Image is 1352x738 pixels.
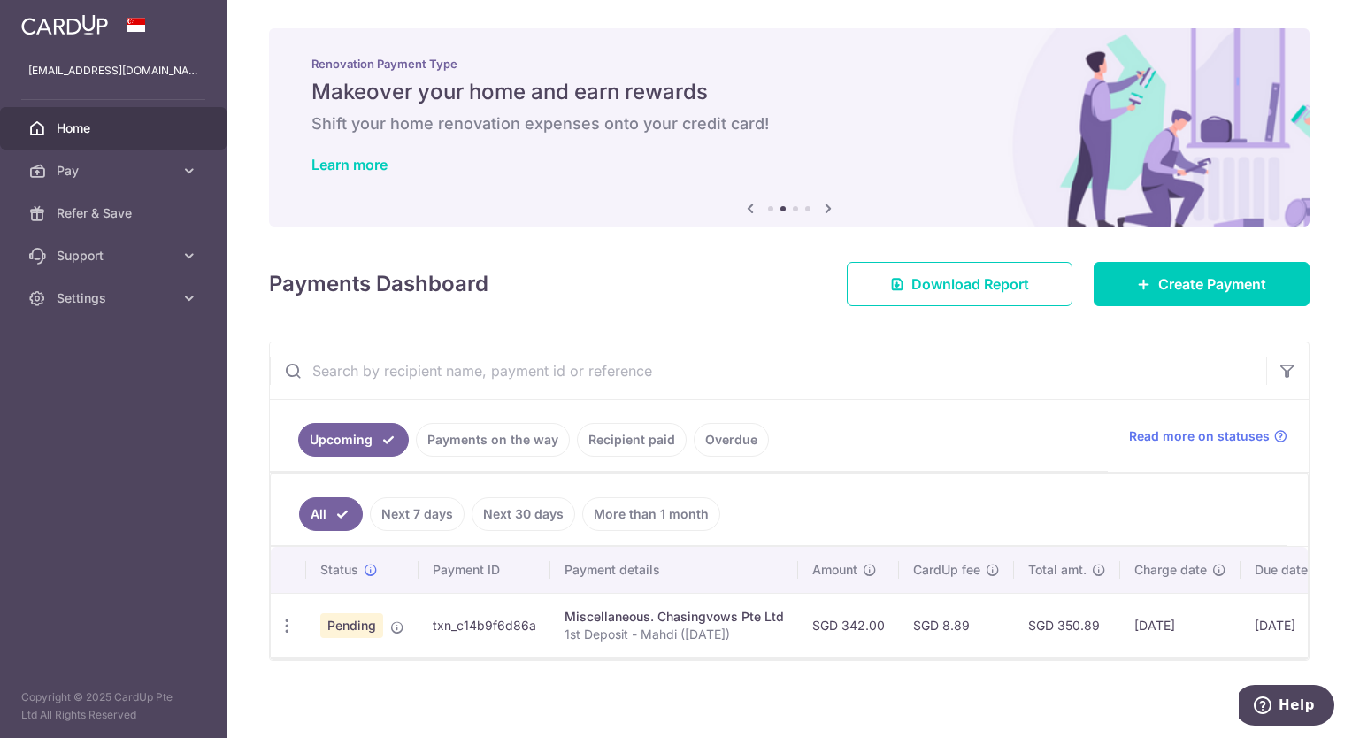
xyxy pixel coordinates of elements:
[370,497,465,531] a: Next 7 days
[1094,262,1310,306] a: Create Payment
[565,626,784,643] p: 1st Deposit - Mahdi ([DATE])
[57,119,173,137] span: Home
[57,162,173,180] span: Pay
[913,561,980,579] span: CardUp fee
[298,423,409,457] a: Upcoming
[311,156,388,173] a: Learn more
[472,497,575,531] a: Next 30 days
[21,14,108,35] img: CardUp
[299,497,363,531] a: All
[269,28,1310,227] img: Renovation banner
[577,423,687,457] a: Recipient paid
[565,608,784,626] div: Miscellaneous. Chasingvows Pte Ltd
[320,613,383,638] span: Pending
[269,268,488,300] h4: Payments Dashboard
[550,547,798,593] th: Payment details
[694,423,769,457] a: Overdue
[1239,685,1334,729] iframe: Opens a widget where you can find more information
[911,273,1029,295] span: Download Report
[416,423,570,457] a: Payments on the way
[57,204,173,222] span: Refer & Save
[899,593,1014,657] td: SGD 8.89
[847,262,1072,306] a: Download Report
[419,593,550,657] td: txn_c14b9f6d86a
[1129,427,1270,445] span: Read more on statuses
[1134,561,1207,579] span: Charge date
[1158,273,1266,295] span: Create Payment
[270,342,1266,399] input: Search by recipient name, payment id or reference
[1014,593,1120,657] td: SGD 350.89
[28,62,198,80] p: [EMAIL_ADDRESS][DOMAIN_NAME]
[1028,561,1087,579] span: Total amt.
[1129,427,1287,445] a: Read more on statuses
[1255,561,1308,579] span: Due date
[311,57,1267,71] p: Renovation Payment Type
[57,247,173,265] span: Support
[419,547,550,593] th: Payment ID
[311,78,1267,106] h5: Makeover your home and earn rewards
[1120,593,1241,657] td: [DATE]
[798,593,899,657] td: SGD 342.00
[320,561,358,579] span: Status
[812,561,857,579] span: Amount
[1241,593,1341,657] td: [DATE]
[582,497,720,531] a: More than 1 month
[311,113,1267,135] h6: Shift your home renovation expenses onto your credit card!
[57,289,173,307] span: Settings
